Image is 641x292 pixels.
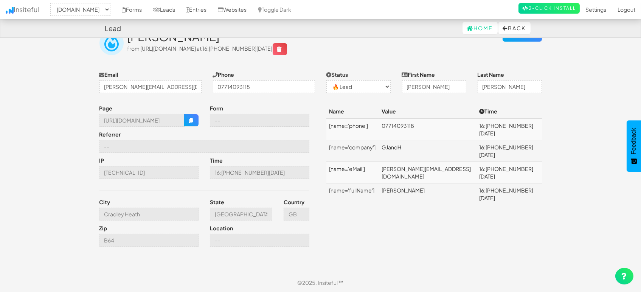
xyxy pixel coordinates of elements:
td: 07714093118 [379,118,476,140]
td: [name='eMail'] [326,162,379,183]
td: 16:[PHONE_NUMBER][DATE] [476,183,542,205]
span: Feedback [630,128,637,154]
input: -- [99,208,199,221]
span: from [URL][DOMAIN_NAME] at 16:[PHONE_NUMBER][DATE] [127,45,287,52]
label: Time [210,157,223,164]
input: Doe [478,80,542,93]
td: GJandH [379,140,476,162]
label: IP [99,157,104,164]
input: -- [210,114,309,127]
label: Last Name [478,71,504,78]
button: Feedback - Show survey [627,120,641,172]
label: First Name [402,71,435,78]
td: 16:[PHONE_NUMBER][DATE] [476,118,542,140]
td: [PERSON_NAME][EMAIL_ADDRESS][DOMAIN_NAME] [379,162,476,183]
a: 2-Click Install [518,3,580,14]
img: icon.png [6,7,14,14]
label: Country [284,198,304,206]
input: -- [284,208,309,221]
td: [PERSON_NAME] [379,183,476,205]
label: Location [210,224,233,232]
td: [name='phone'] [326,118,379,140]
td: 16:[PHONE_NUMBER][DATE] [476,140,542,162]
th: Value [379,104,476,118]
label: Email [99,71,119,78]
td: [name='company'] [326,140,379,162]
input: -- [210,234,309,247]
a: Home [463,22,498,34]
img: insiteful-lead.png [99,31,124,55]
label: Phone [213,71,234,78]
td: 16:[PHONE_NUMBER][DATE] [476,162,542,183]
label: City [99,198,110,206]
input: (123)-456-7890 [213,80,315,93]
label: State [210,198,224,206]
label: Form [210,104,223,112]
input: John [402,80,466,93]
input: j@doe.com [99,80,202,93]
label: Status [326,71,348,78]
label: Page [99,104,113,112]
th: Time [476,104,542,118]
button: Back [498,22,531,34]
input: -- [210,208,272,221]
td: [name='fullName'] [326,183,379,205]
input: -- [210,166,309,179]
input: -- [99,114,185,127]
input: -- [99,234,199,247]
input: -- [99,140,309,153]
label: Zip [99,224,107,232]
label: Referrer [99,130,121,138]
h4: Lead [105,25,121,32]
th: Name [326,104,379,118]
input: -- [99,166,199,179]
